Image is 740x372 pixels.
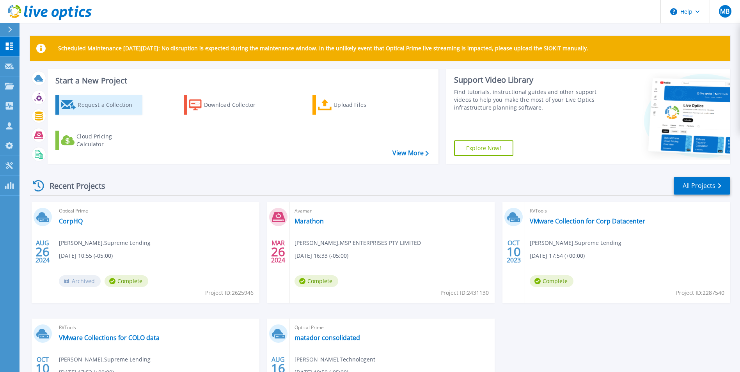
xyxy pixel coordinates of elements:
[295,217,324,225] a: Marathon
[720,8,729,14] span: MB
[530,207,726,215] span: RVTools
[530,275,573,287] span: Complete
[295,334,360,342] a: matador consolidated
[530,252,585,260] span: [DATE] 17:54 (+00:00)
[205,289,254,297] span: Project ID: 2625946
[676,289,724,297] span: Project ID: 2287540
[59,239,151,247] span: [PERSON_NAME] , Supreme Lending
[59,355,151,364] span: [PERSON_NAME] , Supreme Lending
[454,75,599,85] div: Support Video Library
[35,365,50,372] span: 10
[55,95,142,115] a: Request a Collection
[55,131,142,150] a: Cloud Pricing Calculator
[507,248,521,255] span: 10
[35,237,50,266] div: AUG 2024
[271,237,286,266] div: MAR 2024
[454,88,599,112] div: Find tutorials, instructional guides and other support videos to help you make the most of your L...
[204,97,266,113] div: Download Collector
[530,239,621,247] span: [PERSON_NAME] , Supreme Lending
[59,275,101,287] span: Archived
[674,177,730,195] a: All Projects
[35,248,50,255] span: 26
[295,239,421,247] span: [PERSON_NAME] , MSP ENTERPRISES PTY LIMITED
[271,248,285,255] span: 26
[295,252,348,260] span: [DATE] 16:33 (-05:00)
[392,149,429,157] a: View More
[295,207,490,215] span: Avamar
[506,237,521,266] div: OCT 2023
[312,95,399,115] a: Upload Files
[30,176,116,195] div: Recent Projects
[295,323,490,332] span: Optical Prime
[271,365,285,372] span: 16
[76,133,139,148] div: Cloud Pricing Calculator
[59,252,113,260] span: [DATE] 10:55 (-05:00)
[530,217,645,225] a: VMware Collection for Corp Datacenter
[58,45,588,51] p: Scheduled Maintenance [DATE][DATE]: No disruption is expected during the maintenance window. In t...
[334,97,396,113] div: Upload Files
[184,95,271,115] a: Download Collector
[440,289,489,297] span: Project ID: 2431130
[454,140,513,156] a: Explore Now!
[59,334,160,342] a: VMware Collections for COLO data
[295,355,375,364] span: [PERSON_NAME] , Technologent
[59,217,83,225] a: CorpHQ
[78,97,140,113] div: Request a Collection
[59,323,255,332] span: RVTools
[105,275,148,287] span: Complete
[295,275,338,287] span: Complete
[55,76,428,85] h3: Start a New Project
[59,207,255,215] span: Optical Prime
